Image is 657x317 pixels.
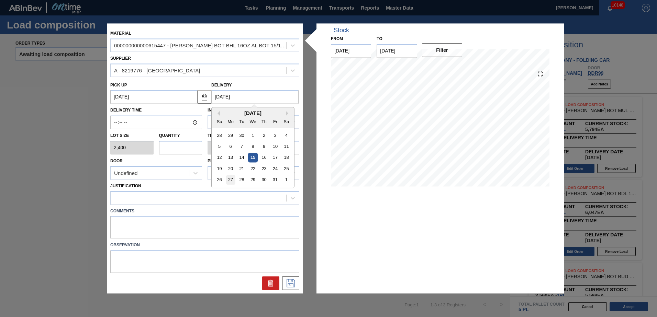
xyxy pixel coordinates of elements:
[237,164,246,174] div: Choose Tuesday, October 21st, 2025
[282,277,299,290] div: Save Suggestion
[270,142,280,151] div: Choose Friday, October 10th, 2025
[226,117,235,126] div: Mo
[215,175,224,185] div: Choose Sunday, October 26th, 2025
[110,158,123,163] label: Door
[237,131,246,140] div: Choose Tuesday, September 30th, 2025
[215,111,220,116] button: Previous Month
[110,90,198,104] input: mm/dd/yyyy
[110,56,131,61] label: Supplier
[270,153,280,162] div: Choose Friday, October 17th, 2025
[110,184,141,188] label: Justification
[259,142,269,151] div: Choose Thursday, October 9th, 2025
[286,111,291,116] button: Next Month
[237,117,246,126] div: Tu
[259,153,269,162] div: Choose Thursday, October 16th, 2025
[334,27,349,34] div: Stock
[110,206,299,216] label: Comments
[215,153,224,162] div: Choose Sunday, October 12th, 2025
[259,117,269,126] div: Th
[237,175,246,185] div: Choose Tuesday, October 28th, 2025
[259,131,269,140] div: Choose Thursday, October 2nd, 2025
[237,142,246,151] div: Choose Tuesday, October 7th, 2025
[248,175,257,185] div: Choose Wednesday, October 29th, 2025
[200,93,209,101] img: locked
[214,130,292,186] div: month 2025-10
[377,36,382,41] label: to
[215,164,224,174] div: Choose Sunday, October 19th, 2025
[248,153,257,162] div: Choose Wednesday, October 15th, 2025
[282,142,291,151] div: Choose Saturday, October 11th, 2025
[248,164,257,174] div: Choose Wednesday, October 22nd, 2025
[215,142,224,151] div: Choose Sunday, October 5th, 2025
[259,164,269,174] div: Choose Thursday, October 23rd, 2025
[331,44,371,58] input: mm/dd/yyyy
[248,131,257,140] div: Choose Wednesday, October 1st, 2025
[226,175,235,185] div: Choose Monday, October 27th, 2025
[110,131,154,141] label: Lot size
[270,117,280,126] div: Fr
[282,117,291,126] div: Sa
[114,43,287,48] div: 000000000000615447 - [PERSON_NAME] BOT BHL 16OZ AL BOT 15/16 AB 0724 B
[198,90,211,104] button: locked
[159,133,180,138] label: Quantity
[270,175,280,185] div: Choose Friday, October 31st, 2025
[208,133,225,138] label: Trucks
[226,142,235,151] div: Choose Monday, October 6th, 2025
[226,131,235,140] div: Choose Monday, September 29th, 2025
[282,131,291,140] div: Choose Saturday, October 4th, 2025
[248,142,257,151] div: Choose Wednesday, October 8th, 2025
[237,153,246,162] div: Choose Tuesday, October 14th, 2025
[110,106,202,116] label: Delivery Time
[211,83,232,87] label: Delivery
[262,277,279,290] div: Delete Suggestion
[110,31,131,36] label: Material
[212,110,294,116] div: [DATE]
[110,240,299,250] label: Observation
[215,131,224,140] div: Choose Sunday, September 28th, 2025
[331,36,343,41] label: From
[114,170,137,176] div: Undefined
[226,153,235,162] div: Choose Monday, October 13th, 2025
[226,164,235,174] div: Choose Monday, October 20th, 2025
[282,153,291,162] div: Choose Saturday, October 18th, 2025
[422,43,462,57] button: Filter
[208,108,230,113] label: Incoterm
[282,175,291,185] div: Choose Saturday, November 1st, 2025
[110,83,127,87] label: Pick up
[248,117,257,126] div: We
[215,117,224,126] div: Su
[282,164,291,174] div: Choose Saturday, October 25th, 2025
[259,175,269,185] div: Choose Thursday, October 30th, 2025
[270,131,280,140] div: Choose Friday, October 3rd, 2025
[377,44,417,58] input: mm/dd/yyyy
[270,164,280,174] div: Choose Friday, October 24th, 2025
[208,158,246,163] label: Production Line
[114,68,200,73] div: A - 8219776 - [GEOGRAPHIC_DATA]
[211,90,299,104] input: mm/dd/yyyy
